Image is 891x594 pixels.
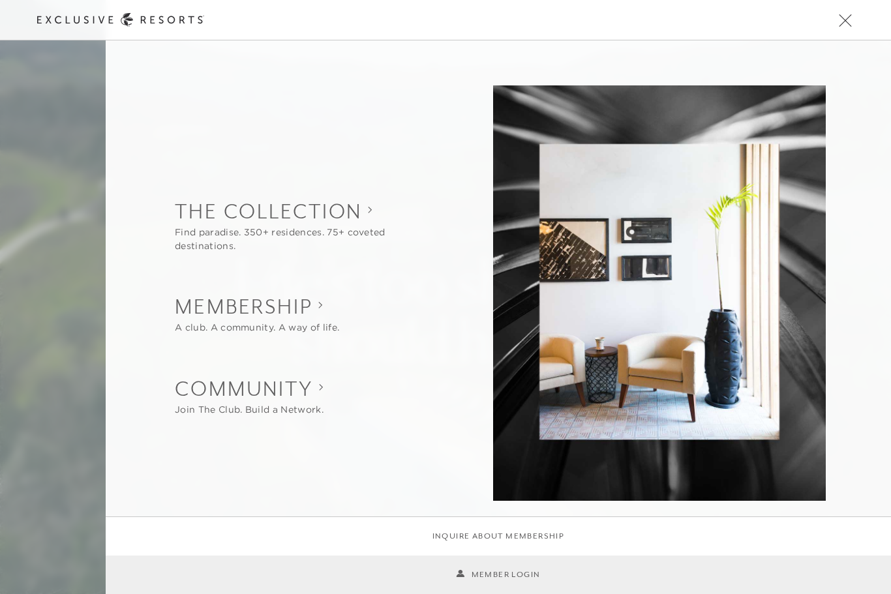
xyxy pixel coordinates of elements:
button: Open navigation [837,16,854,25]
a: Member Login [456,569,540,581]
h2: Membership [175,292,339,321]
iframe: Qualified Messenger [878,581,891,594]
button: Show Membership sub-navigation [175,292,339,334]
h2: Community [175,374,324,403]
div: Find paradise. 350+ residences. 75+ coveted destinations. [175,226,438,253]
h2: The Collection [175,197,438,226]
button: Show Community sub-navigation [175,374,324,417]
div: A club. A community. A way of life. [175,321,339,335]
button: Show The Collection sub-navigation [175,197,438,253]
a: Inquire about membership [432,530,565,542]
div: Join The Club. Build a Network. [175,403,324,417]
